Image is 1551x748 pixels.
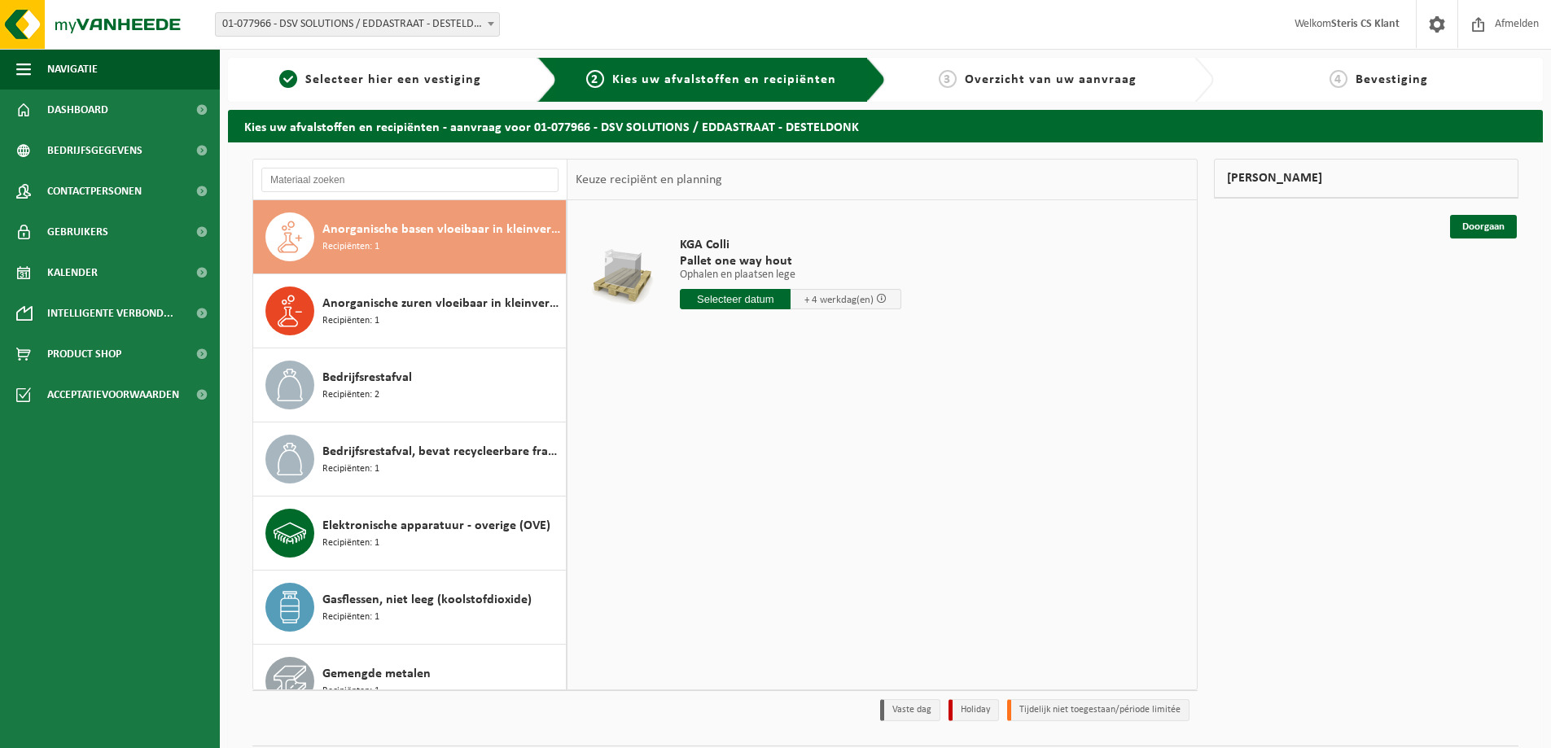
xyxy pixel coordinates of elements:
[965,73,1137,86] span: Overzicht van uw aanvraag
[612,73,836,86] span: Kies uw afvalstoffen en recipiënten
[47,171,142,212] span: Contactpersonen
[567,160,730,200] div: Keuze recipiënt en planning
[305,73,481,86] span: Selecteer hier een vestiging
[322,516,550,536] span: Elektronische apparatuur - overige (OVE)
[322,313,379,329] span: Recipiënten: 1
[253,571,567,645] button: Gasflessen, niet leeg (koolstofdioxide) Recipiënten: 1
[228,110,1543,142] h2: Kies uw afvalstoffen en recipiënten - aanvraag voor 01-077966 - DSV SOLUTIONS / EDDASTRAAT - DEST...
[1214,159,1518,198] div: [PERSON_NAME]
[253,200,567,274] button: Anorganische basen vloeibaar in kleinverpakking Recipiënten: 1
[47,293,173,334] span: Intelligente verbond...
[261,168,559,192] input: Materiaal zoeken
[804,295,874,305] span: + 4 werkdag(en)
[253,645,567,719] button: Gemengde metalen Recipiënten: 1
[47,212,108,252] span: Gebruikers
[949,699,999,721] li: Holiday
[47,252,98,293] span: Kalender
[586,70,604,88] span: 2
[680,269,901,281] p: Ophalen en plaatsen lege
[322,220,562,239] span: Anorganische basen vloeibaar in kleinverpakking
[1007,699,1190,721] li: Tijdelijk niet toegestaan/période limitée
[47,49,98,90] span: Navigatie
[1356,73,1428,86] span: Bevestiging
[47,90,108,130] span: Dashboard
[322,684,379,699] span: Recipiënten: 1
[1450,215,1517,238] a: Doorgaan
[47,130,142,171] span: Bedrijfsgegevens
[47,334,121,374] span: Product Shop
[322,368,412,387] span: Bedrijfsrestafval
[322,610,379,625] span: Recipiënten: 1
[680,289,791,309] input: Selecteer datum
[236,70,524,90] a: 1Selecteer hier een vestiging
[880,699,940,721] li: Vaste dag
[1331,18,1400,30] strong: Steris CS Klant
[680,253,901,269] span: Pallet one way hout
[216,13,499,36] span: 01-077966 - DSV SOLUTIONS / EDDASTRAAT - DESTELDONK
[322,294,562,313] span: Anorganische zuren vloeibaar in kleinverpakking
[322,536,379,551] span: Recipiënten: 1
[322,239,379,255] span: Recipiënten: 1
[322,664,431,684] span: Gemengde metalen
[322,461,379,477] span: Recipiënten: 1
[253,422,567,496] button: Bedrijfsrestafval, bevat recycleerbare fracties Recipiënten: 1
[1330,70,1347,88] span: 4
[322,442,562,461] span: Bedrijfsrestafval, bevat recycleerbare fracties
[253,348,567,422] button: Bedrijfsrestafval Recipiënten: 2
[322,590,532,610] span: Gasflessen, niet leeg (koolstofdioxide)
[253,496,567,571] button: Elektronische apparatuur - overige (OVE) Recipiënten: 1
[939,70,957,88] span: 3
[215,12,500,37] span: 01-077966 - DSV SOLUTIONS / EDDASTRAAT - DESTELDONK
[279,70,297,88] span: 1
[47,374,179,415] span: Acceptatievoorwaarden
[253,274,567,348] button: Anorganische zuren vloeibaar in kleinverpakking Recipiënten: 1
[680,237,901,253] span: KGA Colli
[322,387,379,403] span: Recipiënten: 2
